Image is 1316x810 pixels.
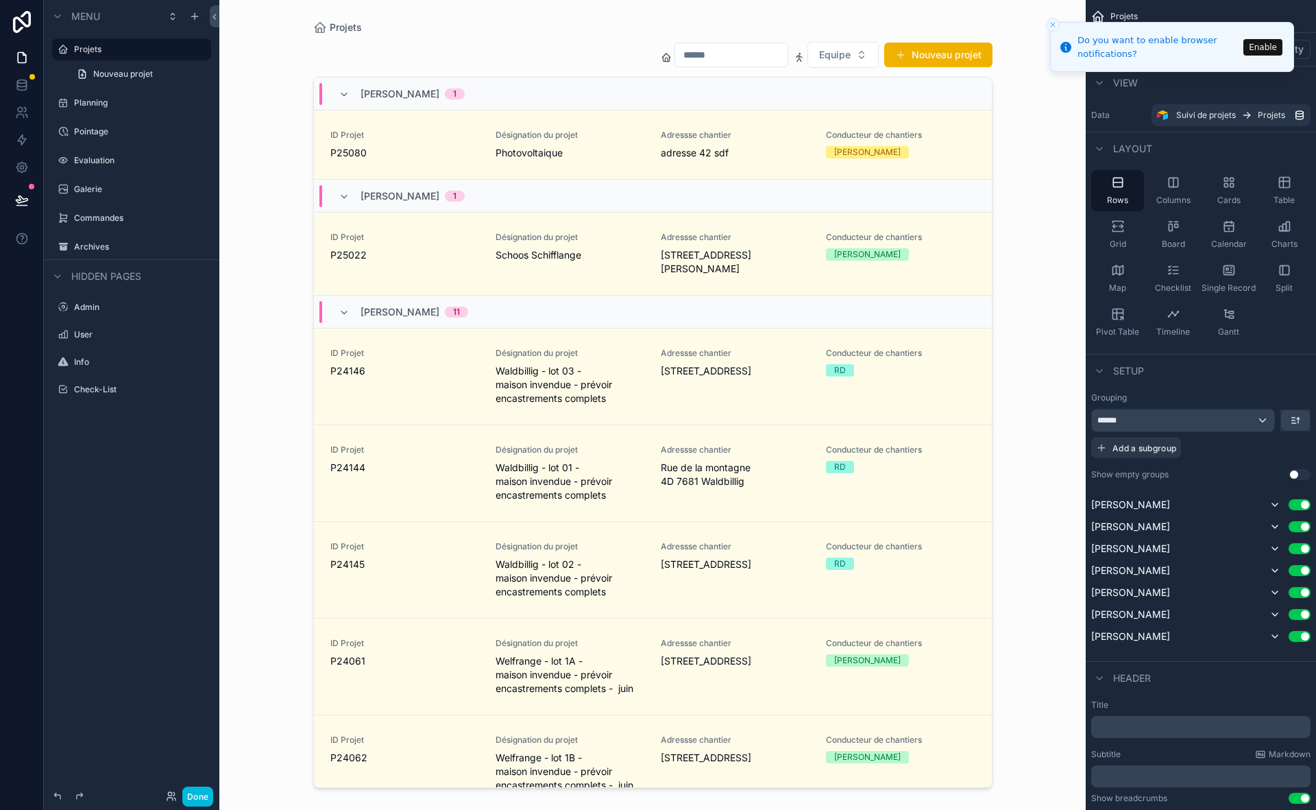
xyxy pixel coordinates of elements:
span: Checklist [1155,283,1191,294]
div: 1 [453,191,456,202]
label: Subtitle [1091,749,1121,760]
div: scrollable content [1091,765,1311,787]
span: Timeline [1156,326,1190,337]
label: Pointage [74,126,203,137]
label: Info [74,357,203,368]
label: Commandes [74,213,203,224]
a: Suivi de projetsProjets [1151,104,1311,126]
div: 11 [453,307,460,318]
label: Show empty groups [1091,469,1169,480]
span: Gantt [1218,326,1239,337]
button: Split [1258,258,1311,299]
label: Projets [74,44,203,55]
span: [PERSON_NAME] [1091,564,1170,577]
button: Calendar [1202,214,1255,255]
button: Cards [1202,170,1255,211]
span: Rows [1107,195,1128,206]
span: Calendar [1211,239,1247,250]
span: Split [1276,283,1293,294]
div: 1 [453,88,456,99]
label: Check-List [74,384,203,395]
button: Grid [1091,214,1144,255]
a: Nouveau projet [69,63,211,85]
button: Pivot Table [1091,302,1144,343]
label: Galerie [74,184,203,195]
button: Add a subgroup [1091,438,1181,458]
span: Setup [1113,364,1144,378]
span: Add a subgroup [1112,443,1176,453]
div: Do you want to enable browser notifications? [1077,34,1239,60]
span: Projets [1258,110,1285,121]
label: Grouping [1091,392,1127,403]
span: [PERSON_NAME] [1091,630,1170,643]
label: Data [1091,110,1146,121]
button: Rows [1091,170,1144,211]
span: Pivot Table [1096,326,1139,337]
button: Checklist [1147,258,1199,299]
label: User [74,329,203,340]
span: [PERSON_NAME] [361,305,439,319]
button: Done [182,787,213,807]
label: Evaluation [74,155,203,166]
button: Map [1091,258,1144,299]
div: scrollable content [1091,716,1311,738]
a: Markdown [1255,749,1311,760]
button: Columns [1147,170,1199,211]
img: Airtable Logo [1157,110,1168,121]
span: [PERSON_NAME] [361,87,439,101]
span: Layout [1113,142,1152,156]
button: Charts [1258,214,1311,255]
span: Map [1109,283,1126,294]
label: Archives [74,241,203,252]
span: Cards [1217,195,1241,206]
span: Suivi de projets [1176,110,1236,121]
button: Close toast [1046,18,1060,32]
span: Table [1274,195,1295,206]
button: Timeline [1147,302,1199,343]
label: Title [1091,700,1311,711]
span: [PERSON_NAME] [361,189,439,203]
span: [PERSON_NAME] [1091,520,1170,534]
label: Admin [74,302,203,313]
span: View [1113,76,1138,90]
span: [PERSON_NAME] [1091,498,1170,512]
span: Markdown [1269,749,1311,760]
span: [PERSON_NAME] [1091,586,1170,599]
span: [PERSON_NAME] [1091,542,1170,556]
span: Single Record [1202,283,1256,294]
span: [PERSON_NAME] [1091,608,1170,621]
label: Planning [74,97,203,108]
span: Charts [1271,239,1297,250]
span: Hidden pages [71,270,141,283]
button: Gantt [1202,302,1255,343]
span: Columns [1156,195,1191,206]
button: Single Record [1202,258,1255,299]
span: Nouveau projet [93,69,153,80]
button: Enable [1243,39,1282,56]
span: Projets [1110,11,1138,22]
span: Board [1162,239,1185,250]
span: Header [1113,671,1151,685]
span: Grid [1110,239,1126,250]
span: Menu [71,10,100,23]
button: Board [1147,214,1199,255]
button: Table [1258,170,1311,211]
